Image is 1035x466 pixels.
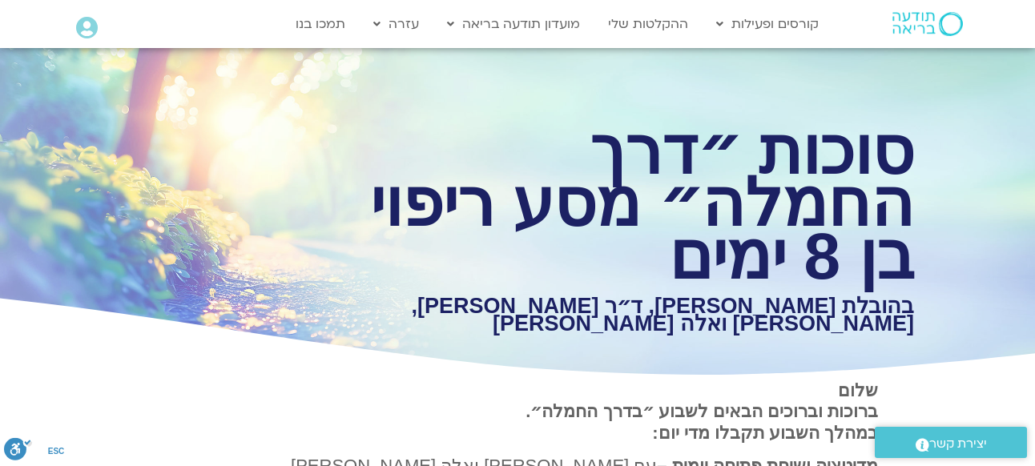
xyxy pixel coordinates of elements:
a: יצירת קשר [875,427,1027,458]
a: מועדון תודעה בריאה [439,9,588,39]
a: תמכו בנו [288,9,353,39]
h1: בהובלת [PERSON_NAME], ד״ר [PERSON_NAME], [PERSON_NAME] ואלה [PERSON_NAME] [359,298,914,332]
strong: שלום [838,380,878,400]
h1: סוכות ״דרך החמלה״ מסע ריפוי בן 8 ימים [359,125,914,283]
a: עזרה [365,9,427,39]
a: קורסים ופעילות [708,9,827,39]
span: יצירת קשר [929,433,987,455]
strong: ברוכות וברוכים הבאים לשבוע ״בדרך החמלה״. במהלך השבוע תקבלו מדי יום: [526,401,878,442]
a: ההקלטות שלי [600,9,696,39]
img: תודעה בריאה [892,12,963,36]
